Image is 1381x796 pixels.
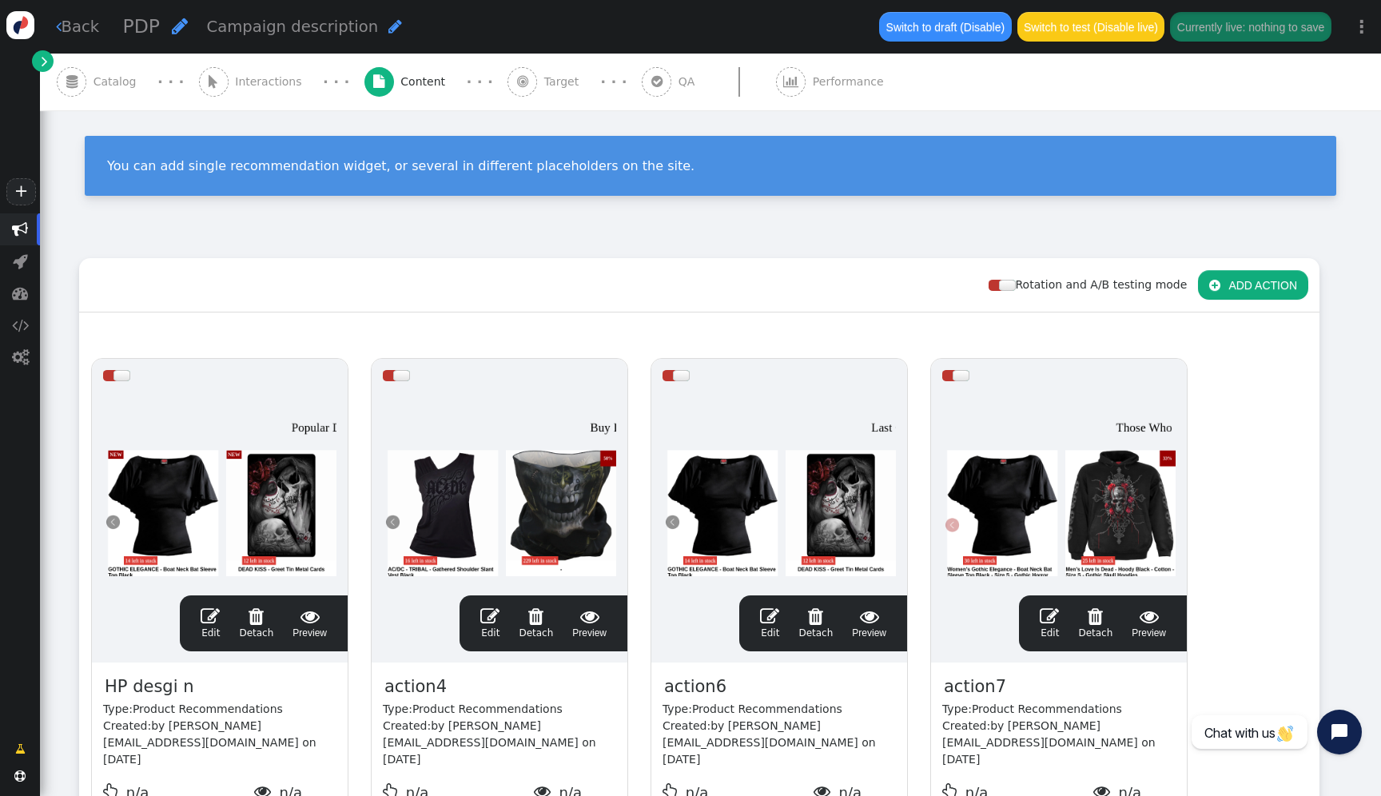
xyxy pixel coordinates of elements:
[239,607,273,626] span: 
[760,607,779,640] a: Edit
[103,719,316,766] span: by [PERSON_NAME][EMAIL_ADDRESS][DOMAIN_NAME] on [DATE]
[12,221,28,237] span: 
[663,674,728,701] span: action6
[103,718,336,768] div: Created:
[293,607,327,626] span: 
[94,74,143,90] span: Catalog
[1078,607,1112,626] span: 
[364,54,508,110] a:  Content · · ·
[852,607,886,640] span: Preview
[6,11,34,39] img: logo-icon.svg
[852,607,886,626] span: 
[798,607,833,639] span: Detach
[1078,607,1112,640] a: Detach
[323,71,349,93] div: · · ·
[56,18,62,34] span: 
[467,71,493,93] div: · · ·
[199,54,364,110] a:  Interactions · · ·
[1040,607,1059,640] a: Edit
[879,12,1011,41] button: Switch to draft (Disable)
[852,607,886,640] a: Preview
[13,253,28,269] span: 
[293,607,327,640] a: Preview
[572,607,607,640] span: Preview
[572,607,607,626] span: 
[209,75,218,88] span: 
[942,674,1008,701] span: action7
[600,71,627,93] div: · · ·
[1170,12,1331,41] button: Currently live: nothing to save
[1132,607,1166,626] span: 
[12,317,29,333] span: 
[663,718,896,768] div: Created:
[642,54,776,110] a:  QA
[6,178,35,205] a: +
[1343,3,1381,50] a: ⋮
[373,75,384,88] span: 
[383,719,596,766] span: by [PERSON_NAME][EMAIL_ADDRESS][DOMAIN_NAME] on [DATE]
[12,285,28,301] span: 
[383,718,616,768] div: Created:
[651,75,663,88] span: 
[103,701,336,718] div: Type:
[572,607,607,640] a: Preview
[201,607,220,626] span: 
[207,18,379,36] span: Campaign description
[107,158,1314,173] div: You can add single recommendation widget, or several in different placeholders on the site.
[480,607,499,640] a: Edit
[123,15,160,38] span: PDP
[14,770,26,782] span: 
[1132,607,1166,640] a: Preview
[942,701,1176,718] div: Type:
[942,719,1156,766] span: by [PERSON_NAME][EMAIL_ADDRESS][DOMAIN_NAME] on [DATE]
[157,71,184,93] div: · · ·
[412,702,563,715] span: Product Recommendations
[32,50,54,72] a: 
[1078,607,1112,639] span: Detach
[383,701,616,718] div: Type:
[663,701,896,718] div: Type:
[1040,607,1059,626] span: 
[989,277,1198,293] div: Rotation and A/B testing mode
[12,349,29,365] span: 
[798,607,833,626] span: 
[813,74,890,90] span: Performance
[798,607,833,640] a: Detach
[133,702,283,715] span: Product Recommendations
[1198,270,1308,299] button: ADD ACTION
[388,18,402,34] span: 
[679,74,702,90] span: QA
[57,54,199,110] a:  Catalog · · ·
[760,607,779,626] span: 
[942,718,1176,768] div: Created:
[103,674,195,701] span: HP desgi n
[1017,12,1165,41] button: Switch to test (Disable live)
[66,75,78,88] span: 
[383,674,448,701] span: action4
[1132,607,1166,640] span: Preview
[519,607,553,640] a: Detach
[201,607,220,640] a: Edit
[293,607,327,640] span: Preview
[519,607,553,639] span: Detach
[783,75,798,88] span: 
[42,53,48,70] span: 
[517,75,528,88] span: 
[15,741,26,758] span: 
[544,74,586,90] span: Target
[56,15,100,38] a: Back
[4,734,37,763] a: 
[1209,279,1220,292] span: 
[519,607,553,626] span: 
[172,17,188,35] span: 
[972,702,1122,715] span: Product Recommendations
[400,74,452,90] span: Content
[776,54,919,110] a:  Performance
[239,607,273,640] a: Detach
[507,54,642,110] a:  Target · · ·
[235,74,308,90] span: Interactions
[692,702,842,715] span: Product Recommendations
[480,607,499,626] span: 
[663,719,876,766] span: by [PERSON_NAME][EMAIL_ADDRESS][DOMAIN_NAME] on [DATE]
[239,607,273,639] span: Detach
